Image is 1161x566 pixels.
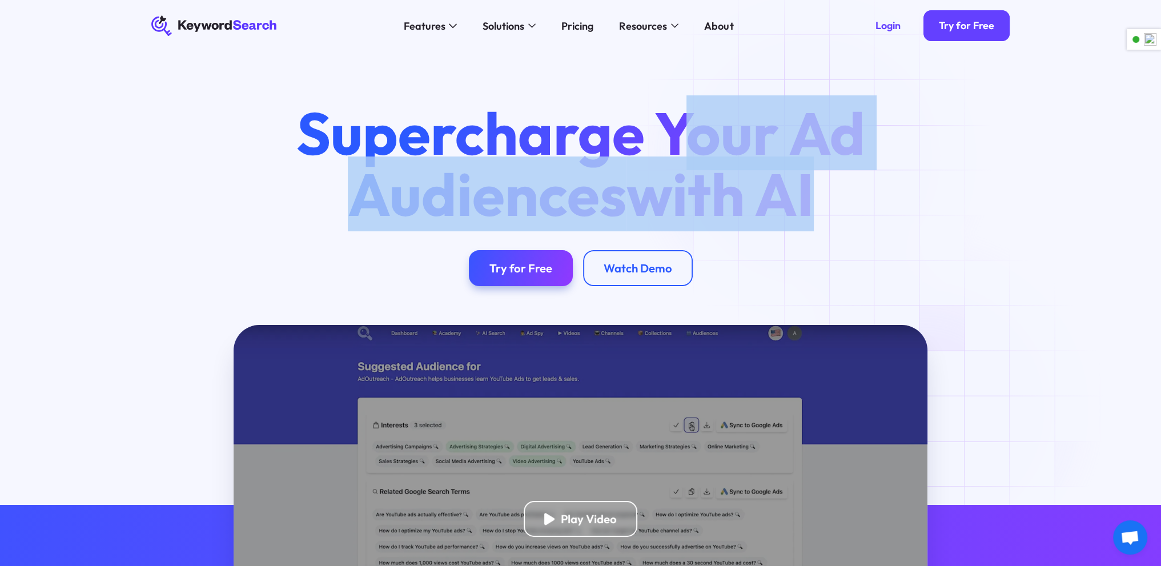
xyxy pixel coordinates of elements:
[704,18,733,34] div: About
[939,19,994,33] div: Try for Free
[554,15,601,36] a: Pricing
[404,18,445,34] div: Features
[923,10,1010,41] a: Try for Free
[697,15,741,36] a: About
[489,261,552,275] div: Try for Free
[619,18,667,34] div: Resources
[561,18,593,34] div: Pricing
[860,10,916,41] a: Login
[272,103,889,224] h1: Supercharge Your Ad Audiences
[469,250,573,286] a: Try for Free
[1113,520,1147,555] div: Open chat
[626,156,814,231] span: with AI
[604,261,672,275] div: Watch Demo
[875,19,901,33] div: Login
[561,512,617,526] div: Play Video
[483,18,524,34] div: Solutions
